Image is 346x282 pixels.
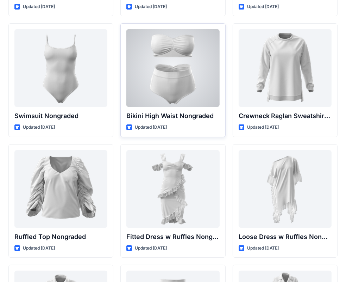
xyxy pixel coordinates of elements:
p: Loose Dress w Ruffles Nongraded [239,232,332,242]
p: Updated [DATE] [135,3,167,11]
p: Updated [DATE] [247,3,279,11]
p: Updated [DATE] [135,124,167,131]
p: Updated [DATE] [23,3,55,11]
a: Bikini High Waist Nongraded [126,29,219,107]
a: Loose Dress w Ruffles Nongraded [239,150,332,228]
a: Swimsuit Nongraded [14,29,107,107]
a: Crewneck Raglan Sweatshirt w Slits Nongraded [239,29,332,107]
p: Updated [DATE] [23,245,55,252]
p: Updated [DATE] [247,124,279,131]
a: Fitted Dress w Ruffles Nongraded [126,150,219,228]
p: Updated [DATE] [23,124,55,131]
p: Ruffled Top Nongraded [14,232,107,242]
p: Swimsuit Nongraded [14,111,107,121]
p: Fitted Dress w Ruffles Nongraded [126,232,219,242]
p: Crewneck Raglan Sweatshirt w Slits Nongraded [239,111,332,121]
p: Updated [DATE] [135,245,167,252]
a: Ruffled Top Nongraded [14,150,107,228]
p: Bikini High Waist Nongraded [126,111,219,121]
p: Updated [DATE] [247,245,279,252]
